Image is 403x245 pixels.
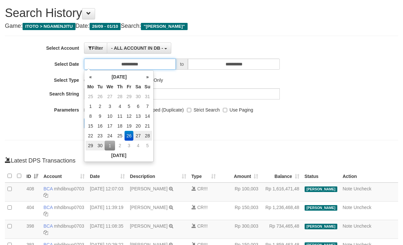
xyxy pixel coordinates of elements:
[90,23,121,30] span: 26/09 - 01/10
[86,82,95,92] th: Mo
[115,111,125,121] td: 11
[340,170,398,183] th: Action
[305,224,338,229] span: [PERSON_NAME]
[197,186,204,191] span: CR
[111,45,163,51] span: - ALL ACCOUNT IN DB -
[130,223,168,229] a: [PERSON_NAME]
[43,223,53,229] span: BCA
[105,141,115,150] td: 1
[302,170,340,183] th: Status
[95,111,105,121] td: 9
[54,223,84,229] a: mhdibnup0703
[54,205,84,210] a: mhdibnup0703
[197,223,204,229] span: CR
[125,82,133,92] th: Fr
[43,186,53,191] span: BCA
[143,121,152,131] td: 21
[5,23,398,29] h4: Game: Date: Search:
[115,141,125,150] td: 2
[343,186,352,191] a: Note
[105,101,115,111] td: 3
[43,193,48,198] a: Copy mhdibnup0703 to clipboard
[189,220,219,239] td: !!!
[41,170,87,183] th: Account: activate to sort column ascending
[261,170,302,183] th: Balance: activate to sort column ascending
[87,201,127,220] td: [DATE] 11:39:19
[143,141,152,150] td: 5
[24,183,41,201] td: 408
[95,101,105,111] td: 2
[189,170,219,183] th: Type: activate to sort column ascending
[95,72,143,82] th: [DATE]
[189,201,219,220] td: !!!
[107,43,171,54] button: - ALL ACCOUNT IN DB -
[125,101,133,111] td: 5
[143,72,152,82] th: »
[87,220,127,239] td: [DATE] 11:08:35
[105,121,115,131] td: 17
[24,170,41,183] th: ID: activate to sort column ascending
[223,108,227,112] input: Use Paging
[261,220,302,239] td: Rp 734,465,48
[130,186,168,191] a: [PERSON_NAME]
[187,104,220,113] label: Strict Search
[143,131,152,141] td: 28
[354,205,371,210] a: Uncheck
[125,92,133,101] td: 29
[115,131,125,141] td: 25
[218,201,261,220] td: Rp 150,003
[87,170,127,183] th: Date: activate to sort column ascending
[189,183,219,201] td: !!!
[143,101,152,111] td: 7
[127,170,189,183] th: Description: activate to sort column ascending
[261,183,302,201] td: Rp 1,616,471,48
[125,121,133,131] td: 19
[95,141,105,150] td: 30
[24,201,41,220] td: 404
[218,183,261,201] td: Rp 100,003
[261,201,302,220] td: Rp 1,236,468,48
[354,186,371,191] a: Uncheck
[23,23,76,30] span: ITOTO > NGAMENJITU
[343,223,352,229] a: Note
[86,101,95,111] td: 1
[115,121,125,131] td: 18
[95,82,105,92] th: Tu
[105,131,115,141] td: 24
[105,92,115,101] td: 27
[86,121,95,131] td: 15
[133,101,143,111] td: 6
[143,92,152,101] td: 31
[115,82,125,92] th: Th
[105,111,115,121] td: 10
[86,92,95,101] td: 25
[133,92,143,101] td: 30
[125,111,133,121] td: 12
[43,230,48,235] a: Copy mhdibnup0703 to clipboard
[133,82,143,92] th: Sa
[86,111,95,121] td: 8
[223,104,253,113] label: Use Paging
[54,186,84,191] a: mhdibnup0703
[343,205,352,210] a: Note
[141,23,187,30] span: "[PERSON_NAME]"
[86,72,95,82] th: «
[125,131,133,141] td: 26
[133,131,143,141] td: 27
[133,141,143,150] td: 4
[305,205,338,211] span: [PERSON_NAME]
[5,157,398,164] h4: Latest DPS Transactions
[115,92,125,101] td: 28
[5,7,398,20] h1: Search History
[86,150,152,160] th: [DATE]
[115,101,125,111] td: 4
[43,211,48,217] a: Copy mhdibnup0703 to clipboard
[87,183,127,201] td: [DATE] 12:07:03
[218,220,261,239] td: Rp 300,003
[43,205,53,210] span: BCA
[133,121,143,131] td: 20
[125,104,184,113] label: Show Skipped (Duplicate)
[95,131,105,141] td: 23
[176,59,188,70] span: to
[24,220,41,239] td: 398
